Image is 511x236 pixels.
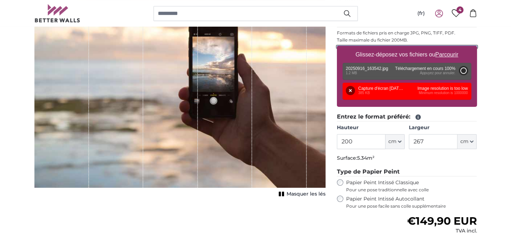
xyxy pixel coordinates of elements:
[337,30,477,36] p: Formats de fichiers pris en charge JPG, PNG, TIFF, PDF.
[337,124,405,131] label: Hauteur
[346,179,477,193] label: Papier Peint Intissé Classique
[337,112,477,121] legend: Entrez le format préféré:
[357,155,374,161] span: 5.34m²
[407,227,477,235] div: TVA incl.
[346,187,477,193] span: Pour une pose traditionnelle avec colle
[34,4,80,22] img: Betterwalls
[385,134,405,149] button: cm
[456,6,463,13] span: 4
[435,51,458,57] u: Parcourir
[337,155,477,162] p: Surface:
[388,138,396,145] span: cm
[287,191,326,198] span: Masquer les lés
[412,7,431,20] button: (fr)
[409,124,477,131] label: Largeur
[457,134,477,149] button: cm
[460,138,468,145] span: cm
[337,37,477,43] p: Taille maximale du fichier 200MB.
[346,196,477,209] label: Papier Peint Intissé Autocollant
[407,214,477,227] span: €149,90 EUR
[277,189,326,199] button: Masquer les lés
[346,203,477,209] span: Pour une pose facile sans colle supplémentaire
[352,48,461,62] label: Glissez-déposez vos fichiers ou
[337,168,477,176] legend: Type de Papier Peint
